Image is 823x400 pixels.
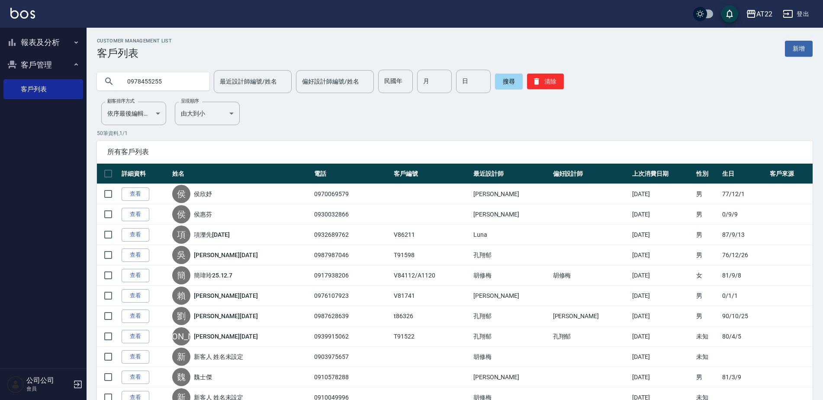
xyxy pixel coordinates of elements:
[122,208,149,221] a: 查看
[392,225,471,245] td: V86211
[312,347,392,367] td: 0903975657
[720,286,768,306] td: 0/1/1
[172,348,190,366] div: 新
[471,326,551,347] td: 孔翔郁
[312,286,392,306] td: 0976107923
[630,184,694,204] td: [DATE]
[312,164,392,184] th: 電話
[471,204,551,225] td: [PERSON_NAME]
[194,312,258,320] a: [PERSON_NAME][DATE]
[107,98,135,104] label: 顧客排序方式
[694,306,720,326] td: 男
[97,129,813,137] p: 50 筆資料, 1 / 1
[312,204,392,225] td: 0930032866
[172,185,190,203] div: 侯
[720,326,768,347] td: 80/4/5
[10,8,35,19] img: Logo
[172,307,190,325] div: 劉
[551,265,630,286] td: 胡修梅
[312,245,392,265] td: 0987987046
[194,190,212,198] a: 侯欣妤
[785,41,813,57] a: 新增
[694,204,720,225] td: 男
[172,246,190,264] div: 吳
[181,98,199,104] label: 呈現順序
[392,306,471,326] td: t86326
[551,326,630,347] td: 孔翔郁
[175,102,240,125] div: 由大到小
[122,228,149,242] a: 查看
[527,74,564,89] button: 清除
[172,205,190,223] div: 侯
[3,79,83,99] a: 客戶列表
[694,265,720,286] td: 女
[694,245,720,265] td: 男
[312,367,392,387] td: 0910578288
[194,230,230,239] a: 項濼先[DATE]
[720,245,768,265] td: 76/12/26
[172,287,190,305] div: 賴
[7,376,24,393] img: Person
[694,184,720,204] td: 男
[630,204,694,225] td: [DATE]
[471,245,551,265] td: 孔翔郁
[471,347,551,367] td: 胡修梅
[122,330,149,343] a: 查看
[743,5,776,23] button: AT22
[392,286,471,306] td: V81741
[630,367,694,387] td: [DATE]
[170,164,312,184] th: 姓名
[97,38,172,44] h2: Customer Management List
[471,286,551,306] td: [PERSON_NAME]
[720,306,768,326] td: 90/10/25
[694,164,720,184] th: 性別
[122,310,149,323] a: 查看
[26,376,71,385] h5: 公司公司
[630,164,694,184] th: 上次消費日期
[630,326,694,347] td: [DATE]
[122,371,149,384] a: 查看
[172,327,190,345] div: [PERSON_NAME]
[471,184,551,204] td: [PERSON_NAME]
[694,367,720,387] td: 男
[3,31,83,54] button: 報表及分析
[471,265,551,286] td: 胡修梅
[122,350,149,364] a: 查看
[471,164,551,184] th: 最近設計師
[312,326,392,347] td: 0939915062
[630,347,694,367] td: [DATE]
[194,291,258,300] a: [PERSON_NAME][DATE]
[122,248,149,262] a: 查看
[172,368,190,386] div: 魏
[122,269,149,282] a: 查看
[392,164,471,184] th: 客戶編號
[119,164,170,184] th: 詳細資料
[720,367,768,387] td: 81/3/9
[194,373,212,381] a: 魏士傑
[101,102,166,125] div: 依序最後編輯時間
[392,265,471,286] td: V84112/A1120
[630,306,694,326] td: [DATE]
[392,326,471,347] td: T91522
[694,326,720,347] td: 未知
[172,226,190,244] div: 項
[3,54,83,76] button: 客戶管理
[720,164,768,184] th: 生日
[194,352,244,361] a: 新客人 姓名未設定
[194,251,258,259] a: [PERSON_NAME][DATE]
[720,265,768,286] td: 81/9/8
[630,245,694,265] td: [DATE]
[694,225,720,245] td: 男
[720,204,768,225] td: 0/9/9
[312,306,392,326] td: 0987628639
[122,289,149,303] a: 查看
[471,306,551,326] td: 孔翔郁
[121,70,203,93] input: 搜尋關鍵字
[779,6,813,22] button: 登出
[194,332,258,341] a: [PERSON_NAME][DATE]
[26,385,71,393] p: 會員
[312,225,392,245] td: 0932689762
[694,286,720,306] td: 男
[694,347,720,367] td: 未知
[97,47,172,59] h3: 客戶列表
